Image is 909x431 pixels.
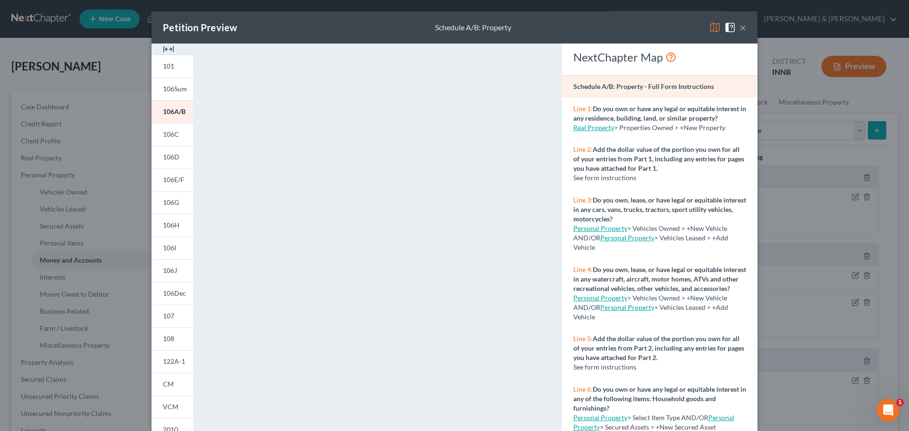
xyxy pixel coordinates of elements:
[151,78,193,100] a: 106Sum
[151,191,193,214] a: 106G
[573,105,593,113] span: Line 1:
[600,303,654,311] a: Personal Property
[163,334,174,343] span: 108
[151,100,193,123] a: 106A/B
[163,21,237,34] div: Petition Preview
[163,312,174,320] span: 107
[163,266,177,274] span: 106J
[151,55,193,78] a: 101
[573,196,746,223] strong: Do you own, lease, or have legal or equitable interest in any cars, vans, trucks, tractors, sport...
[151,168,193,191] a: 106E/F
[573,174,636,182] span: See form instructions
[600,234,654,242] a: Personal Property
[163,130,179,138] span: 106C
[151,146,193,168] a: 106D
[896,399,904,406] span: 1
[573,145,744,172] strong: Add the dollar value of the portion you own for all of your entries from Part 1, including any en...
[151,327,193,350] a: 108
[163,289,186,297] span: 106Dec
[163,221,179,229] span: 106H
[614,123,725,132] span: > Properties Owned > +New Property
[573,265,746,292] strong: Do you own, lease, or have legal or equitable interest in any watercraft, aircraft, motor homes, ...
[151,350,193,373] a: 122A-1
[163,153,179,161] span: 106D
[573,294,727,311] span: > Vehicles Owned > +New Vehicle AND/OR
[877,399,900,422] iframe: Intercom live chat
[573,413,708,422] span: > Select Item Type AND/OR
[573,363,636,371] span: See form instructions
[573,196,593,204] span: Line 3:
[163,62,174,70] span: 101
[573,385,593,393] span: Line 6:
[163,198,179,206] span: 106G
[151,259,193,282] a: 106J
[151,237,193,259] a: 106I
[151,123,193,146] a: 106C
[573,105,746,122] strong: Do you own or have any legal or equitable interest in any residence, building, land, or similar p...
[573,234,728,251] span: > Vehicles Leased > +Add Vehicle
[573,224,627,232] a: Personal Property
[573,413,627,422] a: Personal Property
[573,82,714,90] strong: Schedule A/B: Property - Full Form Instructions
[151,373,193,396] a: CM
[163,244,176,252] span: 106I
[435,22,511,33] div: Schedule A/B: Property
[573,385,746,412] strong: Do you own or have any legal or equitable interest in any of the following items: Household goods...
[573,50,746,65] div: NextChapter Map
[151,305,193,327] a: 107
[151,282,193,305] a: 106Dec
[573,334,744,361] strong: Add the dollar value of the portion you own for all of your entries from Part 2, including any en...
[573,224,727,242] span: > Vehicles Owned > +New Vehicle AND/OR
[573,294,627,302] a: Personal Property
[163,380,174,388] span: CM
[151,396,193,418] a: VCM
[163,176,184,184] span: 106E/F
[573,145,593,153] span: Line 2:
[573,265,593,273] span: Line 4:
[740,22,746,33] button: ×
[163,357,185,365] span: 122A-1
[163,44,174,55] img: expand-e0f6d898513216a626fdd78e52531dac95497ffd26381d4c15ee2fc46db09dca.svg
[151,214,193,237] a: 106H
[573,303,728,321] span: > Vehicles Leased > +Add Vehicle
[163,85,187,93] span: 106Sum
[573,123,614,132] a: Real Property
[724,22,736,33] img: help-close-5ba153eb36485ed6c1ea00a893f15db1cb9b99d6cae46e1a8edb6c62d00a1a76.svg
[573,334,593,343] span: Line 5:
[163,403,178,411] span: VCM
[163,107,186,115] span: 106A/B
[709,22,721,33] img: map-eea8200ae884c6f1103ae1953ef3d486a96c86aabb227e865a55264e3737af1f.svg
